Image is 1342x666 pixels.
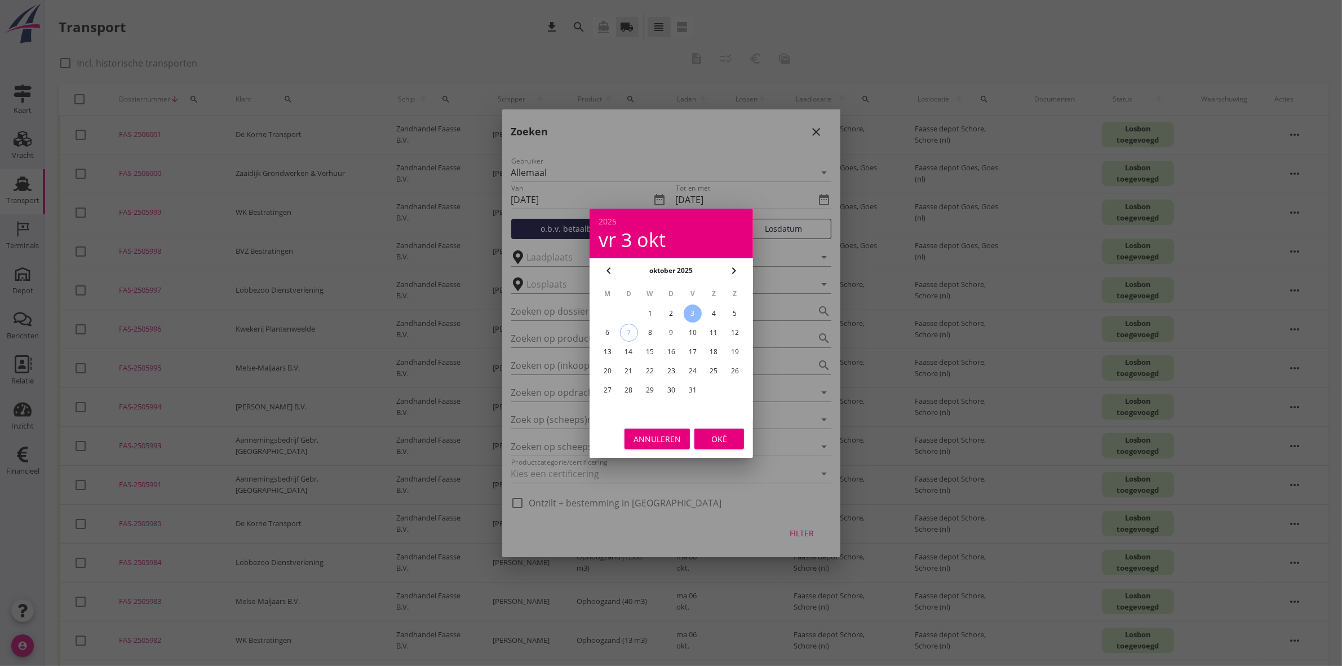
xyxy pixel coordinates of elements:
th: W [640,284,660,303]
button: 17 [683,343,701,361]
button: 5 [726,305,744,323]
button: 25 [705,362,723,380]
button: 24 [683,362,701,380]
i: chevron_right [727,264,741,277]
div: Oké [703,433,735,444]
div: Annuleren [634,433,681,444]
div: 7 [620,324,637,341]
button: 6 [598,324,616,342]
button: 8 [641,324,659,342]
button: 10 [683,324,701,342]
button: 4 [705,305,723,323]
button: 2 [662,305,680,323]
button: 7 [619,324,637,342]
button: 11 [705,324,723,342]
th: V [682,284,702,303]
button: 30 [662,381,680,399]
i: chevron_left [602,264,615,277]
th: Z [725,284,745,303]
button: 12 [726,324,744,342]
button: 15 [641,343,659,361]
button: 1 [641,305,659,323]
button: 27 [598,381,616,399]
th: D [618,284,639,303]
button: 31 [683,381,701,399]
button: Oké [694,429,744,449]
div: 2025 [599,218,744,226]
button: 26 [726,362,744,380]
button: oktober 2025 [646,262,696,279]
button: 22 [641,362,659,380]
button: 16 [662,343,680,361]
button: 13 [598,343,616,361]
button: 21 [619,362,637,380]
button: 23 [662,362,680,380]
button: 20 [598,362,616,380]
button: Annuleren [625,429,690,449]
button: 9 [662,324,680,342]
th: D [661,284,681,303]
button: 29 [641,381,659,399]
th: Z [703,284,724,303]
button: 18 [705,343,723,361]
th: M [597,284,618,303]
button: 19 [726,343,744,361]
button: 28 [619,381,637,399]
button: 3 [683,305,701,323]
button: 14 [619,343,637,361]
div: vr 3 okt [599,230,744,249]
